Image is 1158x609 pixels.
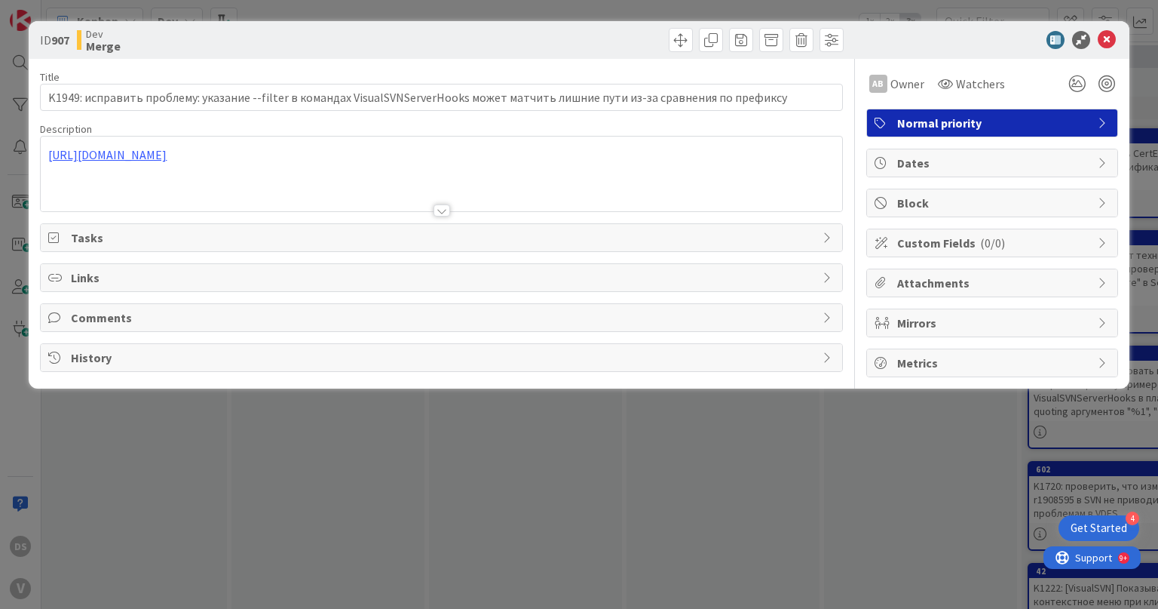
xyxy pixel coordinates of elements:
span: Description [40,122,92,136]
span: Metrics [897,354,1090,372]
div: 4 [1126,512,1139,525]
span: History [71,349,814,367]
span: Normal priority [897,114,1090,132]
span: Comments [71,309,814,327]
input: type card name here... [40,84,842,111]
a: [URL][DOMAIN_NAME] [48,147,167,162]
span: Tasks [71,229,814,247]
b: Merge [86,40,121,52]
div: Open Get Started checklist, remaining modules: 4 [1058,515,1139,541]
div: 9+ [76,6,84,18]
b: 907 [51,32,69,48]
div: Get Started [1071,521,1127,536]
span: Links [71,269,814,287]
span: Attachments [897,274,1090,292]
span: Dev [86,28,121,40]
span: Owner [890,75,924,93]
span: Dates [897,154,1090,172]
span: Block [897,194,1090,212]
span: ID [40,31,69,49]
span: Watchers [956,75,1005,93]
span: Mirrors [897,314,1090,332]
span: Support [32,2,69,20]
span: Custom Fields [897,234,1090,252]
span: ( 0/0 ) [980,235,1005,251]
div: AB [869,75,887,93]
label: Title [40,70,60,84]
